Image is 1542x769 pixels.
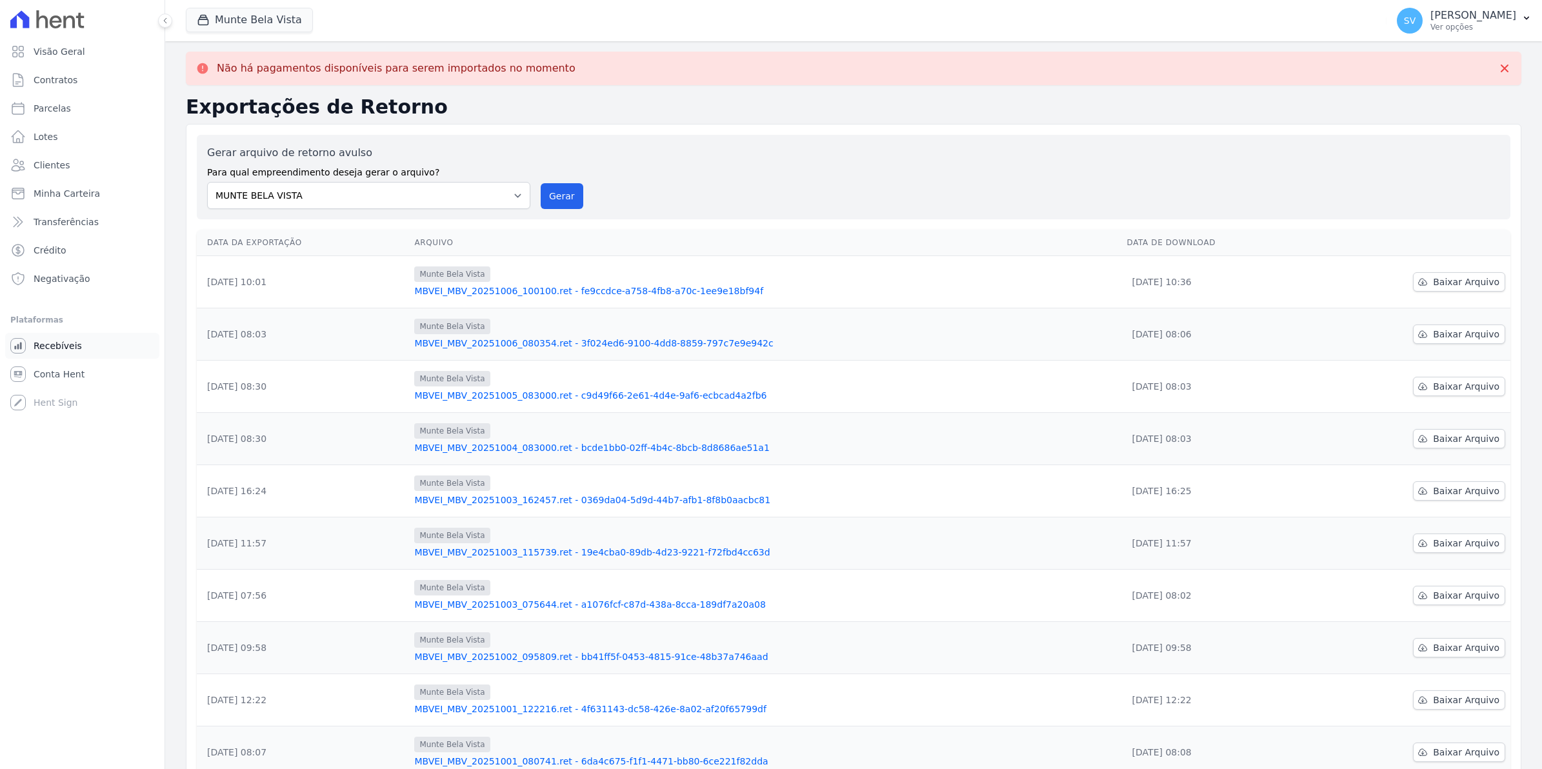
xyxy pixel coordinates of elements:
[414,475,490,491] span: Munte Bela Vista
[1430,9,1516,22] p: [PERSON_NAME]
[34,102,71,115] span: Parcelas
[10,312,154,328] div: Plataformas
[34,339,82,352] span: Recebíveis
[414,371,490,386] span: Munte Bela Vista
[414,703,1116,715] a: MBVEI_MBV_20251001_122216.ret - 4f631143-dc58-426e-8a02-af20f65799df
[1413,638,1505,657] a: Baixar Arquivo
[414,737,490,752] span: Munte Bela Vista
[1122,622,1313,674] td: [DATE] 09:58
[34,244,66,257] span: Crédito
[1122,674,1313,726] td: [DATE] 12:22
[186,8,313,32] button: Munte Bela Vista
[1413,272,1505,292] a: Baixar Arquivo
[1433,694,1499,706] span: Baixar Arquivo
[197,465,409,517] td: [DATE] 16:24
[414,319,490,334] span: Munte Bela Vista
[1122,256,1313,308] td: [DATE] 10:36
[34,368,85,381] span: Conta Hent
[1433,746,1499,759] span: Baixar Arquivo
[414,389,1116,402] a: MBVEI_MBV_20251005_083000.ret - c9d49f66-2e61-4d4e-9af6-ecbcad4a2fb6
[1433,537,1499,550] span: Baixar Arquivo
[197,308,409,361] td: [DATE] 08:03
[5,333,159,359] a: Recebíveis
[1413,481,1505,501] a: Baixar Arquivo
[1122,570,1313,622] td: [DATE] 08:02
[1413,690,1505,710] a: Baixar Arquivo
[414,580,490,595] span: Munte Bela Vista
[1433,328,1499,341] span: Baixar Arquivo
[414,423,490,439] span: Munte Bela Vista
[1122,361,1313,413] td: [DATE] 08:03
[34,74,77,86] span: Contratos
[409,230,1121,256] th: Arquivo
[1122,230,1313,256] th: Data de Download
[1430,22,1516,32] p: Ver opções
[414,528,490,543] span: Munte Bela Vista
[207,145,530,161] label: Gerar arquivo de retorno avulso
[414,441,1116,454] a: MBVEI_MBV_20251004_083000.ret - bcde1bb0-02ff-4b4c-8bcb-8d8686ae51a1
[1413,429,1505,448] a: Baixar Arquivo
[5,209,159,235] a: Transferências
[5,237,159,263] a: Crédito
[1413,377,1505,396] a: Baixar Arquivo
[414,266,490,282] span: Munte Bela Vista
[34,130,58,143] span: Lotes
[1413,325,1505,344] a: Baixar Arquivo
[1387,3,1542,39] button: SV [PERSON_NAME] Ver opções
[5,361,159,387] a: Conta Hent
[197,674,409,726] td: [DATE] 12:22
[5,181,159,206] a: Minha Carteira
[5,152,159,178] a: Clientes
[1433,432,1499,445] span: Baixar Arquivo
[1122,465,1313,517] td: [DATE] 16:25
[1404,16,1416,25] span: SV
[197,361,409,413] td: [DATE] 08:30
[34,187,100,200] span: Minha Carteira
[34,159,70,172] span: Clientes
[34,272,90,285] span: Negativação
[197,517,409,570] td: [DATE] 11:57
[414,598,1116,611] a: MBVEI_MBV_20251003_075644.ret - a1076fcf-c87d-438a-8cca-189df7a20a08
[5,95,159,121] a: Parcelas
[1433,641,1499,654] span: Baixar Arquivo
[414,650,1116,663] a: MBVEI_MBV_20251002_095809.ret - bb41ff5f-0453-4815-91ce-48b37a746aad
[1122,517,1313,570] td: [DATE] 11:57
[414,337,1116,350] a: MBVEI_MBV_20251006_080354.ret - 3f024ed6-9100-4dd8-8859-797c7e9e942c
[186,95,1521,119] h2: Exportações de Retorno
[34,215,99,228] span: Transferências
[541,183,583,209] button: Gerar
[5,266,159,292] a: Negativação
[1413,534,1505,553] a: Baixar Arquivo
[1413,586,1505,605] a: Baixar Arquivo
[217,62,576,75] p: Não há pagamentos disponíveis para serem importados no momento
[414,632,490,648] span: Munte Bela Vista
[207,161,530,179] label: Para qual empreendimento deseja gerar o arquivo?
[5,67,159,93] a: Contratos
[1413,743,1505,762] a: Baixar Arquivo
[5,39,159,65] a: Visão Geral
[197,413,409,465] td: [DATE] 08:30
[1433,275,1499,288] span: Baixar Arquivo
[197,622,409,674] td: [DATE] 09:58
[197,230,409,256] th: Data da Exportação
[1433,589,1499,602] span: Baixar Arquivo
[34,45,85,58] span: Visão Geral
[197,570,409,622] td: [DATE] 07:56
[197,256,409,308] td: [DATE] 10:01
[1122,413,1313,465] td: [DATE] 08:03
[1122,308,1313,361] td: [DATE] 08:06
[1433,484,1499,497] span: Baixar Arquivo
[414,546,1116,559] a: MBVEI_MBV_20251003_115739.ret - 19e4cba0-89db-4d23-9221-f72fbd4cc63d
[5,124,159,150] a: Lotes
[1433,380,1499,393] span: Baixar Arquivo
[414,684,490,700] span: Munte Bela Vista
[414,755,1116,768] a: MBVEI_MBV_20251001_080741.ret - 6da4c675-f1f1-4471-bb80-6ce221f82dda
[414,494,1116,506] a: MBVEI_MBV_20251003_162457.ret - 0369da04-5d9d-44b7-afb1-8f8b0aacbc81
[414,285,1116,297] a: MBVEI_MBV_20251006_100100.ret - fe9ccdce-a758-4fb8-a70c-1ee9e18bf94f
